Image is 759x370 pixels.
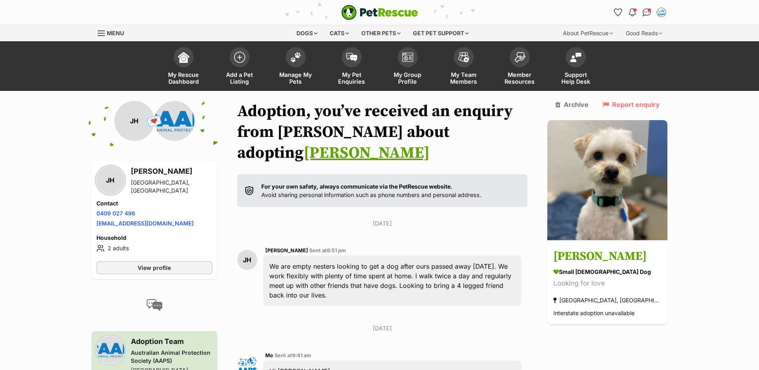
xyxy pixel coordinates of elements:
span: Sent at [309,247,346,253]
li: 2 adults [96,243,212,253]
span: Sent at [274,352,311,358]
div: JH [237,250,257,270]
a: My Rescue Dashboard [156,43,212,91]
img: conversation-icon-4a6f8262b818ee0b60e3300018af0b2d0b884aa5de6e9bcb8d3d4eeb1a70a7c4.svg [146,299,162,311]
p: [DATE] [237,324,528,332]
div: Good Reads [620,25,668,41]
img: team-members-icon-5396bd8760b3fe7c0b43da4ab00e1e3bb1a5d9ba89233759b79545d2d3fc5d0d.svg [458,52,469,62]
a: View profile [96,261,212,274]
h3: Adoption Team [131,336,212,347]
img: Leo [547,120,667,240]
a: [PERSON_NAME] [304,143,430,163]
a: My Team Members [436,43,492,91]
div: Australian Animal Protection Society (AAPS) [131,349,212,365]
span: Menu [107,30,124,36]
a: [EMAIL_ADDRESS][DOMAIN_NAME] [96,220,194,227]
img: add-pet-listing-icon-0afa8454b4691262ce3f59096e99ab1cd57d4a30225e0717b998d2c9b9846f56.svg [234,52,245,63]
img: Adoption Team profile pic [657,8,665,16]
a: PetRescue [341,5,418,20]
img: help-desk-icon-fdf02630f3aa405de69fd3d07c3f3aa587a6932b1a1747fa1d2bba05be0121f9.svg [570,52,581,62]
a: Conversations [641,6,653,19]
a: My Pet Enquiries [324,43,380,91]
button: Notifications [626,6,639,19]
img: member-resources-icon-8e73f808a243e03378d46382f2149f9095a855e16c252ad45f914b54edf8863c.svg [514,52,525,62]
ul: Account quick links [612,6,668,19]
div: JH [114,101,154,141]
span: My Pet Enquiries [334,71,370,85]
img: logo-e224e6f780fb5917bec1dbf3a21bbac754714ae5b6737aabdf751b685950b380.svg [341,5,418,20]
div: We are empty nesters looking to get a dog after ours passed away [DATE]. We work flexibly with pl... [263,255,522,306]
h4: Household [96,234,212,242]
span: Support Help Desk [558,71,594,85]
div: Dogs [291,25,323,41]
img: group-profile-icon-3fa3cf56718a62981997c0bc7e787c4b2cf8bcc04b72c1350f741eb67cf2f40e.svg [402,52,413,62]
h3: [PERSON_NAME] [553,248,661,266]
div: Other pets [356,25,406,41]
img: chat-41dd97257d64d25036548639549fe6c8038ab92f7586957e7f3b1b290dea8141.svg [643,8,651,16]
p: Avoid sharing personal information such as phone numbers and personal address. [261,182,481,199]
span: Interstate adoption unavailable [553,310,635,317]
span: 9:41 am [292,352,311,358]
h3: [PERSON_NAME] [131,166,212,177]
span: Add a Pet Listing [222,71,258,85]
a: Support Help Desk [548,43,604,91]
span: Manage My Pets [278,71,314,85]
a: Member Resources [492,43,548,91]
a: Menu [98,25,130,40]
a: Favourites [612,6,625,19]
a: Report enquiry [603,101,660,108]
img: Australian Animal Protection Society (AAPS) profile pic [154,101,194,141]
div: [GEOGRAPHIC_DATA], [GEOGRAPHIC_DATA] [553,295,661,306]
a: My Group Profile [380,43,436,91]
h1: Adoption, you’ve received an enquiry from [PERSON_NAME] about adopting [237,101,528,163]
span: My Rescue Dashboard [166,71,202,85]
span: View profile [138,263,171,272]
strong: For your own safety, always communicate via the PetRescue website. [261,183,453,190]
a: Add a Pet Listing [212,43,268,91]
div: About PetRescue [557,25,619,41]
div: Looking for love [553,278,661,289]
a: Archive [555,101,589,108]
div: small [DEMOGRAPHIC_DATA] Dog [553,268,661,276]
h4: Contact [96,199,212,207]
button: My account [655,6,668,19]
div: Cats [324,25,354,41]
div: [GEOGRAPHIC_DATA], [GEOGRAPHIC_DATA] [131,179,212,195]
span: Member Resources [502,71,538,85]
p: [DATE] [237,219,528,227]
img: notifications-46538b983faf8c2785f20acdc204bb7945ddae34d4c08c2a6579f10ce5e182be.svg [629,8,635,16]
span: My Team Members [446,71,482,85]
span: 6:51 pm [327,247,346,253]
img: manage-my-pets-icon-02211641906a0b7f246fdf0571729dbe1e7629f14944591b6c1af311fb30b64b.svg [290,52,301,62]
img: pet-enquiries-icon-7e3ad2cf08bfb03b45e93fb7055b45f3efa6380592205ae92323e6603595dc1f.svg [346,53,357,62]
a: Manage My Pets [268,43,324,91]
div: JH [96,166,124,194]
img: dashboard-icon-eb2f2d2d3e046f16d808141f083e7271f6b2e854fb5c12c21221c1fb7104beca.svg [178,52,189,63]
span: 💌 [145,113,163,130]
img: Australian Animal Protection Society (AAPS) profile pic [96,336,124,364]
span: [PERSON_NAME] [265,247,308,253]
span: My Group Profile [390,71,426,85]
div: Get pet support [407,25,474,41]
span: Me [265,352,273,358]
a: [PERSON_NAME] small [DEMOGRAPHIC_DATA] Dog Looking for love [GEOGRAPHIC_DATA], [GEOGRAPHIC_DATA] ... [547,242,667,325]
a: 0409 027 496 [96,210,135,217]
